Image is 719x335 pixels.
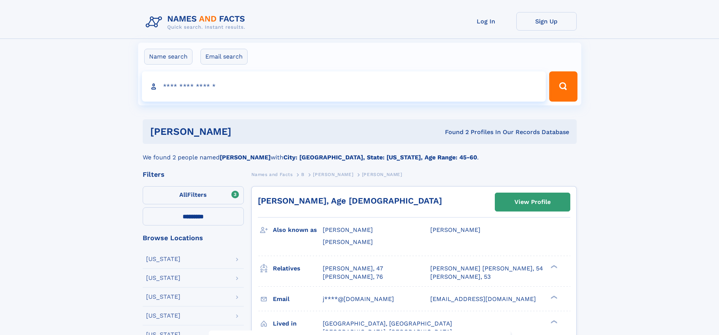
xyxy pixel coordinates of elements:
[323,320,452,327] span: [GEOGRAPHIC_DATA], [GEOGRAPHIC_DATA]
[150,127,338,136] h1: [PERSON_NAME]
[146,256,180,262] div: [US_STATE]
[143,144,577,162] div: We found 2 people named with .
[144,49,192,65] label: Name search
[495,193,570,211] a: View Profile
[301,172,305,177] span: B
[456,12,516,31] a: Log In
[430,295,536,303] span: [EMAIL_ADDRESS][DOMAIN_NAME]
[323,238,373,245] span: [PERSON_NAME]
[179,191,187,198] span: All
[516,12,577,31] a: Sign Up
[251,170,293,179] a: Names and Facts
[430,226,480,233] span: [PERSON_NAME]
[514,193,551,211] div: View Profile
[143,12,251,32] img: Logo Names and Facts
[549,71,577,102] button: Search Button
[362,172,402,177] span: [PERSON_NAME]
[430,264,543,273] a: [PERSON_NAME] [PERSON_NAME], 54
[273,317,323,330] h3: Lived in
[313,170,353,179] a: [PERSON_NAME]
[143,171,244,178] div: Filters
[258,196,442,205] a: [PERSON_NAME], Age [DEMOGRAPHIC_DATA]
[301,170,305,179] a: B
[143,186,244,204] label: Filters
[146,313,180,319] div: [US_STATE]
[283,154,477,161] b: City: [GEOGRAPHIC_DATA], State: [US_STATE], Age Range: 45-60
[142,71,546,102] input: search input
[146,294,180,300] div: [US_STATE]
[273,293,323,306] h3: Email
[549,319,558,324] div: ❯
[143,235,244,241] div: Browse Locations
[549,264,558,269] div: ❯
[313,172,353,177] span: [PERSON_NAME]
[338,128,569,136] div: Found 2 Profiles In Our Records Database
[430,273,491,281] a: [PERSON_NAME], 53
[549,295,558,299] div: ❯
[146,275,180,281] div: [US_STATE]
[273,224,323,236] h3: Also known as
[220,154,271,161] b: [PERSON_NAME]
[323,226,373,233] span: [PERSON_NAME]
[200,49,248,65] label: Email search
[323,264,383,273] a: [PERSON_NAME], 47
[273,262,323,275] h3: Relatives
[323,273,383,281] a: [PERSON_NAME], 76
